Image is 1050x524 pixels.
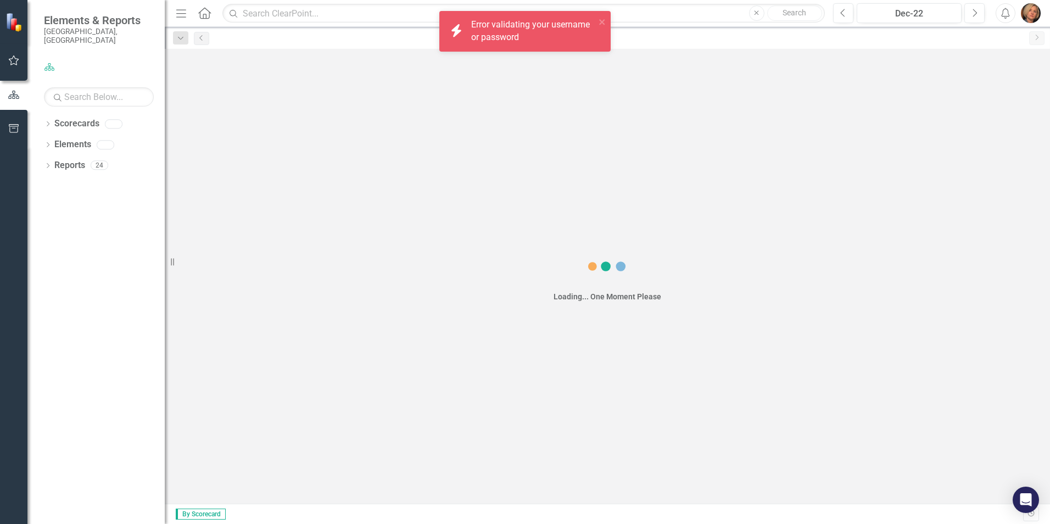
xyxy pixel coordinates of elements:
div: Loading... One Moment Please [554,291,661,302]
img: ClearPoint Strategy [5,13,25,32]
span: Search [783,8,806,17]
div: Dec-22 [861,7,958,20]
input: Search ClearPoint... [222,4,825,23]
a: Scorecards [54,118,99,130]
div: Open Intercom Messenger [1013,487,1039,513]
img: Valorie Carson [1021,3,1041,23]
div: Error validating your username or password [471,19,595,44]
span: By Scorecard [176,509,226,520]
div: 24 [91,161,108,170]
a: Elements [54,138,91,151]
a: Reports [54,159,85,172]
button: Search [767,5,822,21]
input: Search Below... [44,87,154,107]
button: close [599,15,606,28]
span: Elements & Reports [44,14,154,27]
small: [GEOGRAPHIC_DATA], [GEOGRAPHIC_DATA] [44,27,154,45]
button: Dec-22 [857,3,962,23]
